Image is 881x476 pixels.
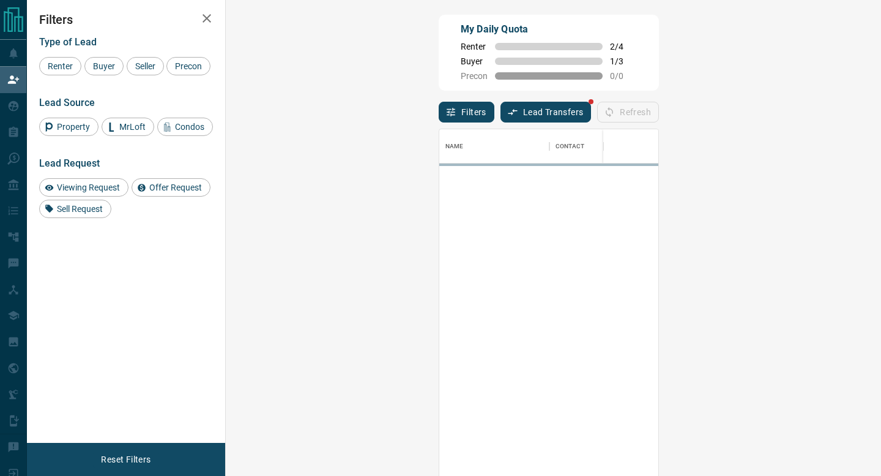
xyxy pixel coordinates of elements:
span: Buyer [461,56,488,66]
span: Viewing Request [53,183,124,192]
span: Precon [171,61,206,71]
span: Seller [131,61,160,71]
div: Condos [157,118,213,136]
span: Renter [461,42,488,51]
span: Precon [461,71,488,81]
span: Lead Request [39,157,100,169]
div: Name [445,129,464,164]
p: My Daily Quota [461,22,637,37]
div: Precon [166,57,210,75]
span: Type of Lead [39,36,97,48]
div: Sell Request [39,200,111,218]
div: Property [39,118,99,136]
span: Lead Source [39,97,95,108]
div: MrLoft [102,118,154,136]
span: 1 / 3 [610,56,637,66]
span: Condos [171,122,209,132]
div: Name [439,129,549,164]
div: Seller [127,57,164,75]
span: Property [53,122,94,132]
div: Contact [549,129,647,164]
button: Filters [439,102,494,123]
div: Offer Request [132,178,210,197]
div: Viewing Request [39,178,128,197]
div: Contact [556,129,584,164]
div: Renter [39,57,81,75]
div: Buyer [84,57,124,75]
span: Sell Request [53,204,107,214]
span: Renter [43,61,77,71]
span: 2 / 4 [610,42,637,51]
span: MrLoft [115,122,150,132]
span: 0 / 0 [610,71,637,81]
span: Buyer [89,61,119,71]
h2: Filters [39,12,213,27]
span: Offer Request [145,183,206,192]
button: Reset Filters [93,449,158,470]
button: Lead Transfers [500,102,592,123]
